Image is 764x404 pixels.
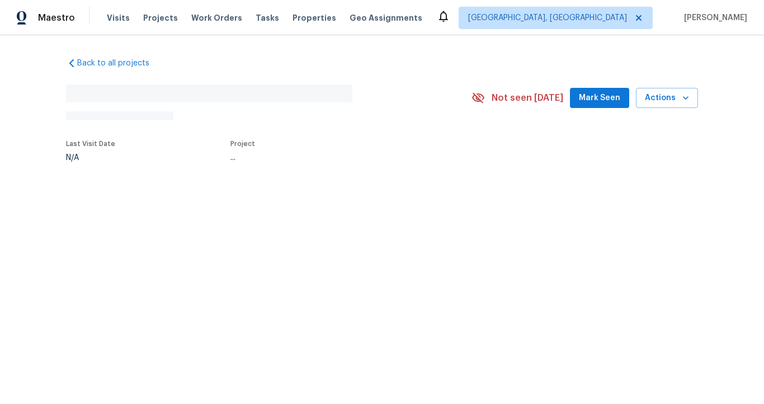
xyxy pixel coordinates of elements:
span: Work Orders [191,12,242,24]
span: Last Visit Date [66,140,115,147]
span: Projects [143,12,178,24]
div: N/A [66,154,115,162]
a: Back to all projects [66,58,173,69]
span: Tasks [256,14,279,22]
span: [PERSON_NAME] [680,12,747,24]
span: Project [230,140,255,147]
div: ... [230,154,445,162]
span: Geo Assignments [350,12,422,24]
span: Actions [645,91,689,105]
button: Actions [636,88,698,109]
button: Mark Seen [570,88,629,109]
span: Properties [293,12,336,24]
span: Not seen [DATE] [492,92,563,104]
span: Maestro [38,12,75,24]
span: Visits [107,12,130,24]
span: Mark Seen [579,91,620,105]
span: [GEOGRAPHIC_DATA], [GEOGRAPHIC_DATA] [468,12,627,24]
